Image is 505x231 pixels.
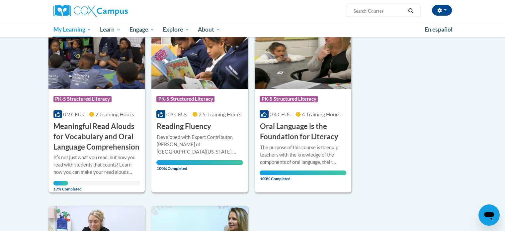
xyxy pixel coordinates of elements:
span: 0.4 CEUs [270,111,291,117]
h3: Oral Language is the Foundation for Literacy [260,121,346,142]
span: 100% Completed [156,160,243,171]
span: En español [425,26,453,33]
div: Itʹs not just what you read, but how you read with students that counts! Learn how you can make y... [53,154,140,176]
img: Course Logo [151,21,248,89]
a: My Learning [49,22,96,37]
iframe: Button to launch messaging window [478,204,500,226]
span: About [198,26,220,34]
h3: Reading Fluency [156,121,211,132]
span: 17% Completed [53,181,68,191]
div: Developed with Expert Contributor, [PERSON_NAME] of [GEOGRAPHIC_DATA][US_STATE], [GEOGRAPHIC_DATA... [156,134,243,156]
img: Course Logo [255,21,351,89]
div: Your progress [156,160,243,165]
span: 100% Completed [260,171,346,181]
img: Cox Campus [53,5,128,17]
button: Search [406,7,416,15]
span: 2 Training Hours [95,111,134,117]
a: Cox Campus [53,5,180,17]
span: My Learning [53,26,91,34]
a: About [194,22,225,37]
a: Engage [125,22,159,37]
a: Course LogoPK-5 Structured Literacy0.2 CEUs2 Training Hours Meaningful Read Alouds for Vocabulary... [48,21,145,192]
h3: Meaningful Read Alouds for Vocabulary and Oral Language Comprehension [53,121,140,152]
span: PK-5 Structured Literacy [156,96,214,102]
img: Course Logo [48,21,145,89]
span: 2.5 Training Hours [199,111,241,117]
span: Learn [100,26,121,34]
span: 4 Training Hours [302,111,341,117]
span: PK-5 Structured Literacy [260,96,318,102]
span: PK-5 Structured Literacy [53,96,112,102]
div: The purpose of this course is to equip teachers with the knowledge of the components of oral lang... [260,144,346,166]
span: 0.2 CEUs [63,111,84,117]
button: Account Settings [432,5,452,16]
div: Main menu [43,22,462,37]
a: Course LogoPK-5 Structured Literacy0.4 CEUs4 Training Hours Oral Language is the Foundation for L... [255,21,351,192]
input: Search Courses [353,7,406,15]
a: Course LogoPK-5 Structured Literacy0.3 CEUs2.5 Training Hours Reading FluencyDeveloped with Exper... [151,21,248,192]
span: 0.3 CEUs [166,111,187,117]
a: En español [420,23,457,37]
a: Learn [96,22,125,37]
span: Engage [129,26,154,34]
span: Explore [163,26,189,34]
a: Explore [158,22,194,37]
div: Your progress [53,181,68,185]
div: Your progress [260,171,346,175]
